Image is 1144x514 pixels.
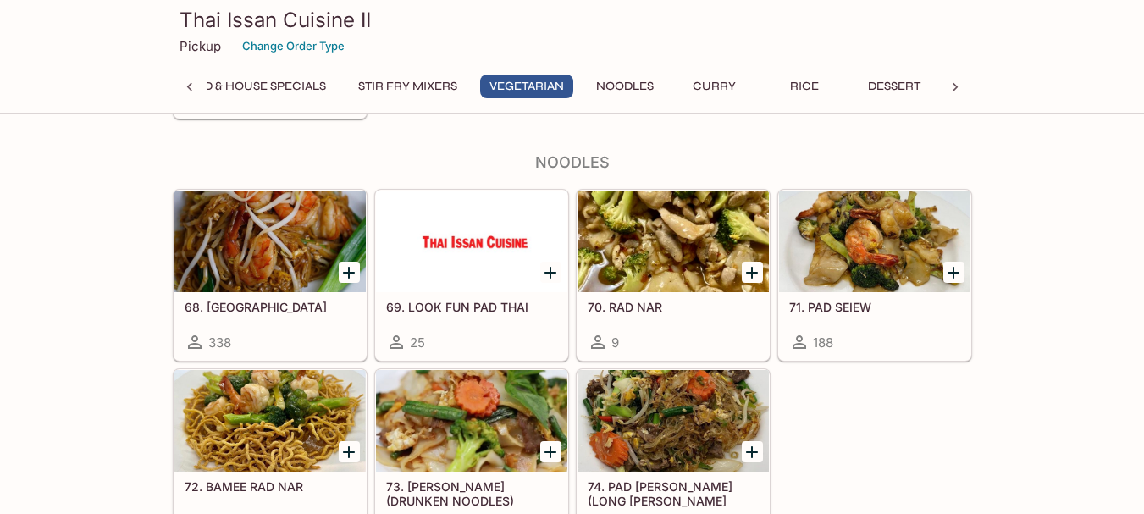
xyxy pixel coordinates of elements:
[480,75,573,98] button: Vegetarian
[540,262,561,283] button: Add 69. LOOK FUN PAD THAI
[779,191,970,292] div: 71. PAD SEIEW
[180,38,221,54] p: Pickup
[789,300,960,314] h5: 71. PAD SEIEW
[386,479,557,507] h5: 73. [PERSON_NAME] (DRUNKEN NOODLES)
[376,191,567,292] div: 69. LOOK FUN PAD THAI
[587,75,663,98] button: Noodles
[578,191,769,292] div: 70. RAD NAR
[766,75,843,98] button: Rice
[235,33,352,59] button: Change Order Type
[813,334,833,351] span: 188
[146,75,335,98] button: Seafood & House Specials
[677,75,753,98] button: Curry
[174,191,366,292] div: 68. PAD THAI
[339,441,360,462] button: Add 72. BAMEE RAD NAR
[208,334,231,351] span: 338
[410,334,425,351] span: 25
[588,479,759,507] h5: 74. PAD [PERSON_NAME] (LONG [PERSON_NAME] NOODLE)
[185,300,356,314] h5: 68. [GEOGRAPHIC_DATA]
[540,441,561,462] button: Add 73. KEE MAO (DRUNKEN NOODLES)
[611,334,619,351] span: 9
[588,300,759,314] h5: 70. RAD NAR
[339,262,360,283] button: Add 68. PAD THAI
[578,370,769,472] div: 74. PAD WOON SEN (LONG RICE NOODLE)
[742,441,763,462] button: Add 74. PAD WOON SEN (LONG RICE NOODLE)
[349,75,467,98] button: Stir Fry Mixers
[943,262,964,283] button: Add 71. PAD SEIEW
[174,370,366,472] div: 72. BAMEE RAD NAR
[174,190,367,361] a: 68. [GEOGRAPHIC_DATA]338
[173,153,972,172] h4: Noodles
[577,190,770,361] a: 70. RAD NAR9
[742,262,763,283] button: Add 70. RAD NAR
[778,190,971,361] a: 71. PAD SEIEW188
[386,300,557,314] h5: 69. LOOK FUN PAD THAI
[375,190,568,361] a: 69. LOOK FUN PAD THAI25
[180,7,965,33] h3: Thai Issan Cuisine II
[856,75,932,98] button: Dessert
[376,370,567,472] div: 73. KEE MAO (DRUNKEN NOODLES)
[185,479,356,494] h5: 72. BAMEE RAD NAR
